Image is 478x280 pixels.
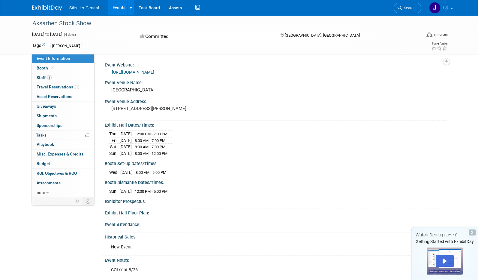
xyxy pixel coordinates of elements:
[386,31,448,40] div: Event Format
[30,18,412,29] div: Aksarben Stock Show
[109,144,119,150] td: Sat.
[37,152,83,156] span: Misc. Expenses & Credits
[105,197,446,205] div: Exhibitor Prospectus:
[37,85,79,89] span: Travel Reservations
[433,32,447,37] div: In-Person
[36,133,47,137] span: Tasks
[32,42,45,49] td: Tags
[119,150,132,157] td: [DATE]
[135,151,167,156] span: 8:00 AM - 12:00 PM
[32,169,94,178] a: ROI, Objectives & ROO
[32,63,94,73] a: Booth
[112,70,154,75] a: [URL][DOMAIN_NAME]
[32,54,94,63] a: Event Information
[109,188,119,195] td: Sun.
[411,238,478,245] div: Getting Started with ExhibitDay
[37,66,55,70] span: Booth
[135,189,167,194] span: 12:00 PM - 5:00 PM
[32,121,94,130] a: Sponsorships
[135,138,165,143] span: 8:00 AM - 7:00 PM
[119,131,132,137] td: [DATE]
[105,60,446,68] div: Event Website:
[394,3,421,13] a: Search
[82,197,94,205] td: Toggle Event Tabs
[50,43,82,49] div: [PERSON_NAME]
[109,85,442,95] div: [GEOGRAPHIC_DATA]
[119,137,132,144] td: [DATE]
[431,42,447,45] div: Event Rating
[37,123,62,128] span: Sponsorships
[105,256,446,263] div: Event Notes:
[411,232,478,238] div: Watch Demo
[35,190,45,195] span: more
[119,144,132,150] td: [DATE]
[32,149,94,159] a: Misc. Expenses & Credits
[32,73,94,82] a: Staff2
[32,92,94,101] a: Asset Reservations
[37,180,61,185] span: Attachments
[105,208,446,216] div: Exhibit Hall Floor Plan:
[32,102,94,111] a: Giveaways
[63,33,76,37] span: (4 days)
[135,145,165,149] span: 8:00 AM - 7:00 PM
[37,94,72,99] span: Asset Reservations
[47,75,52,80] span: 2
[37,171,77,176] span: ROI, Objectives & ROO
[105,121,446,128] div: Exhibit Hall Dates/Times:
[32,32,62,37] span: [DATE] [DATE]
[75,85,79,89] span: 1
[402,6,416,10] span: Search
[119,188,132,195] td: [DATE]
[285,33,360,38] span: [GEOGRAPHIC_DATA], [GEOGRAPHIC_DATA]
[105,97,446,105] div: Event Venue Address:
[436,255,454,267] div: Play
[442,233,458,237] span: (13 mins)
[109,150,119,157] td: Sun.
[109,137,119,144] td: Fri.
[109,131,119,137] td: Thu.
[105,78,446,86] div: Event Venue Name:
[109,169,120,176] td: Wed.
[72,197,82,205] td: Personalize Event Tab Strip
[37,113,57,118] span: Shipments
[429,2,440,14] img: Jason Gervais
[136,170,166,175] span: 8:00 AM - 9:00 PM
[44,32,50,37] span: to
[469,229,476,235] div: Dismiss
[105,178,446,186] div: Booth Dismantle Dates/Times:
[37,142,54,147] span: Playbook
[111,106,240,111] pre: [STREET_ADDRESS][PERSON_NAME]
[32,140,94,149] a: Playbook
[426,32,432,37] img: Format-Inperson.png
[107,241,380,253] div: New Event
[120,169,133,176] td: [DATE]
[32,111,94,121] a: Shipments
[32,159,94,168] a: Budget
[138,31,271,42] div: Committed
[32,5,62,11] img: ExhibitDay
[32,82,94,92] a: Travel Reservations1
[69,5,99,10] span: Silencer Central
[37,75,52,80] span: Staff
[105,232,446,240] div: Historical Sales:
[105,159,446,167] div: Booth Set-up Dates/Times:
[32,178,94,188] a: Attachments
[135,132,167,136] span: 12:00 PM - 7:00 PM
[37,161,50,166] span: Budget
[32,188,94,197] a: more
[37,104,56,109] span: Giveaways
[37,56,70,61] span: Event Information
[51,66,54,69] i: Booth reservation complete
[105,220,446,228] div: Event Attendance:
[32,131,94,140] a: Tasks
